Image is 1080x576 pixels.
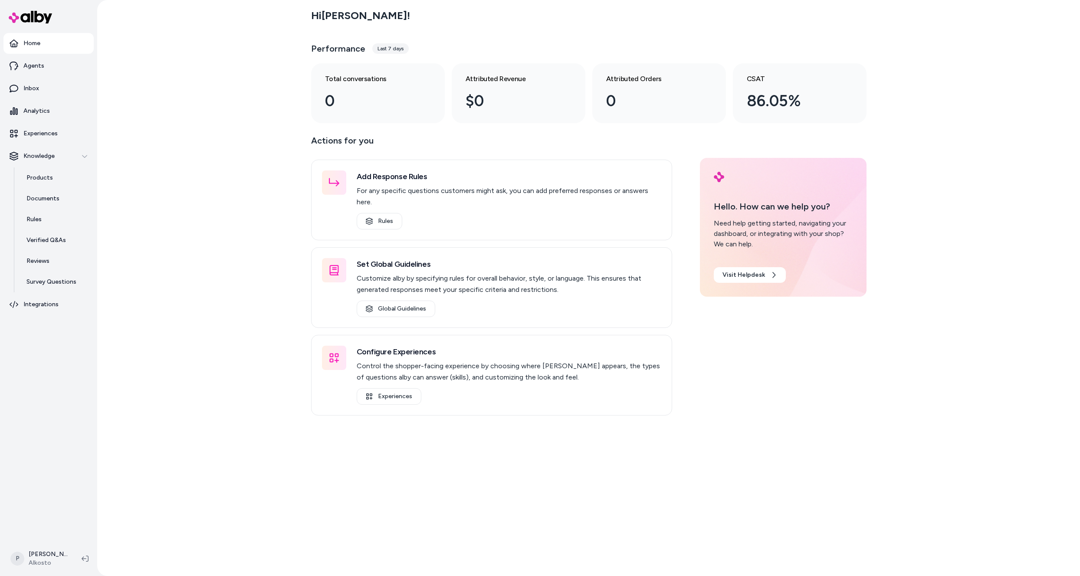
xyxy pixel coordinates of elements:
a: Documents [18,188,94,209]
h3: Set Global Guidelines [357,258,661,270]
p: Home [23,39,40,48]
h3: Total conversations [325,74,417,84]
h3: Configure Experiences [357,346,661,358]
p: Experiences [23,129,58,138]
a: Total conversations 0 [311,63,445,123]
button: P[PERSON_NAME]Alkosto [5,545,75,573]
a: Global Guidelines [357,301,435,317]
a: Home [3,33,94,54]
p: Customize alby by specifying rules for overall behavior, style, or language. This ensures that ge... [357,273,661,295]
p: Reviews [26,257,49,265]
a: Products [18,167,94,188]
a: Agents [3,56,94,76]
span: P [10,552,24,566]
div: Need help getting started, navigating your dashboard, or integrating with your shop? We can help. [714,218,853,249]
p: Analytics [23,107,50,115]
div: 86.05% [747,89,839,113]
button: Knowledge [3,146,94,167]
a: Experiences [357,388,421,405]
a: Rules [357,213,402,229]
a: Attributed Orders 0 [592,63,726,123]
p: Integrations [23,300,59,309]
p: Control the shopper-facing experience by choosing where [PERSON_NAME] appears, the types of quest... [357,360,661,383]
p: Rules [26,215,42,224]
h3: CSAT [747,74,839,84]
img: alby Logo [714,172,724,182]
a: Analytics [3,101,94,121]
a: Integrations [3,294,94,315]
h3: Performance [311,43,365,55]
p: Actions for you [311,134,672,154]
p: For any specific questions customers might ask, you can add preferred responses or answers here. [357,185,661,208]
a: CSAT 86.05% [733,63,867,123]
a: Inbox [3,78,94,99]
h3: Attributed Revenue [466,74,558,84]
span: Alkosto [29,559,68,567]
h3: Add Response Rules [357,170,661,183]
a: Reviews [18,251,94,272]
div: Last 7 days [372,43,409,54]
p: Inbox [23,84,39,93]
p: Products [26,173,53,182]
a: Survey Questions [18,272,94,292]
img: alby Logo [9,11,52,23]
div: $0 [466,89,558,113]
a: Verified Q&As [18,230,94,251]
a: Rules [18,209,94,230]
div: 0 [606,89,698,113]
p: Documents [26,194,59,203]
p: Agents [23,62,44,70]
p: [PERSON_NAME] [29,550,68,559]
h3: Attributed Orders [606,74,698,84]
p: Hello. How can we help you? [714,200,853,213]
p: Survey Questions [26,278,76,286]
h2: Hi [PERSON_NAME] ! [311,9,410,22]
a: Experiences [3,123,94,144]
a: Visit Helpdesk [714,267,786,283]
p: Knowledge [23,152,55,160]
p: Verified Q&As [26,236,66,245]
div: 0 [325,89,417,113]
a: Attributed Revenue $0 [452,63,585,123]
